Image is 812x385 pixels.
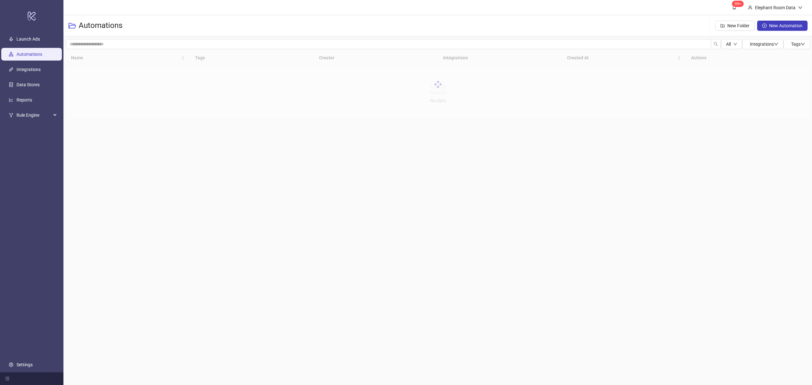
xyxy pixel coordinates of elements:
[769,23,802,28] span: New Automation
[721,39,742,49] button: Alldown
[726,42,731,47] span: All
[752,4,798,11] div: Elephant Room Data
[715,21,755,31] button: New Folder
[733,42,737,46] span: down
[714,42,718,46] span: search
[727,23,750,28] span: New Folder
[16,362,33,367] a: Settings
[732,1,744,7] sup: 1608
[16,109,51,121] span: Rule Engine
[16,97,32,102] a: Reports
[750,42,778,47] span: Integrations
[742,39,783,49] button: Integrationsdown
[9,113,13,117] span: fork
[16,67,41,72] a: Integrations
[798,5,802,10] span: down
[732,5,737,10] span: bell
[783,39,810,49] button: Tagsdown
[757,21,808,31] button: New Automation
[69,22,76,29] span: folder-open
[748,5,752,10] span: user
[791,42,805,47] span: Tags
[720,23,725,28] span: folder-add
[5,376,10,381] span: menu-fold
[762,23,767,28] span: plus-circle
[801,42,805,46] span: down
[16,82,40,87] a: Data Stores
[16,52,42,57] a: Automations
[16,36,40,42] a: Launch Ads
[79,21,122,31] h3: Automations
[774,42,778,46] span: down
